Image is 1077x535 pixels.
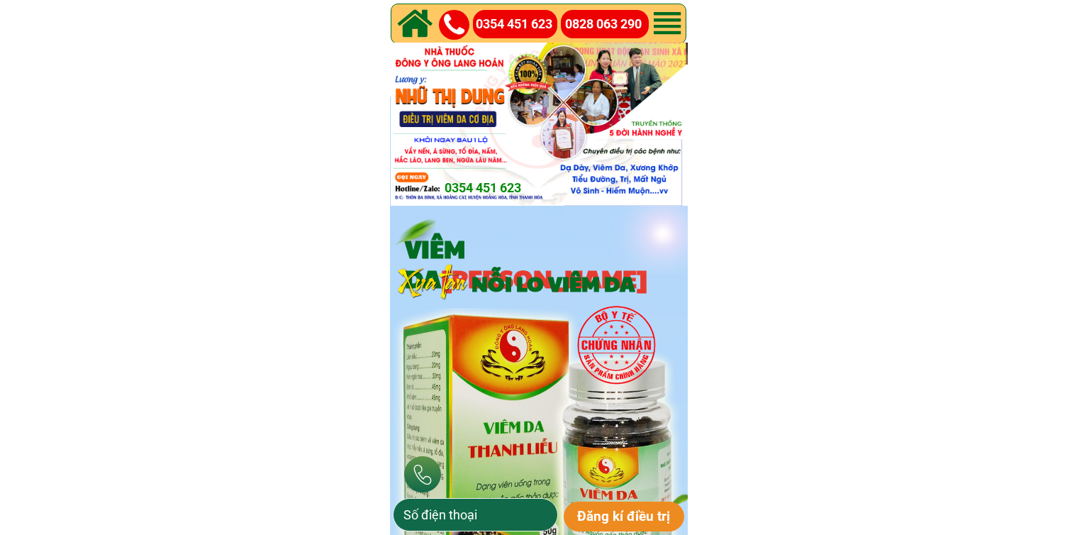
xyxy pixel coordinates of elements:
[445,178,586,199] a: 0354 451 623
[564,502,685,531] p: Đăng kí điều trị
[565,14,649,35] a: 0828 063 290
[471,270,718,296] h3: NỖI LO VIÊM DA
[405,233,704,293] h3: VIÊM DA
[441,260,647,295] span: [PERSON_NAME]
[400,499,551,531] input: Số điện thoại
[476,14,559,35] a: 0354 451 623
